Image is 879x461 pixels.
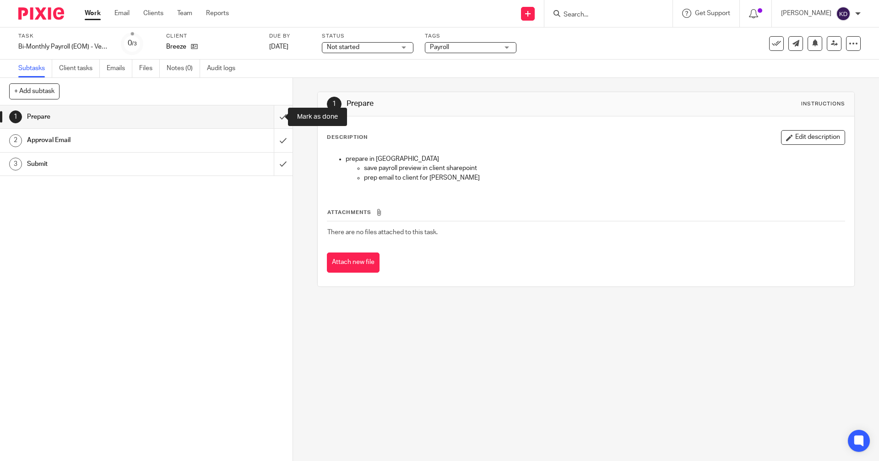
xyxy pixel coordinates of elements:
input: Search [563,11,645,19]
button: Attach new file [327,252,380,273]
span: Attachments [327,210,371,215]
p: Breeze [166,42,186,51]
small: /3 [132,41,137,46]
label: Status [322,33,413,40]
div: Instructions [801,100,845,108]
a: Files [139,60,160,77]
a: Work [85,9,101,18]
button: Edit description [781,130,845,145]
span: Get Support [695,10,730,16]
label: Due by [269,33,310,40]
a: Audit logs [207,60,242,77]
p: [PERSON_NAME] [781,9,831,18]
label: Tags [425,33,516,40]
button: + Add subtask [9,83,60,99]
label: Client [166,33,258,40]
div: 3 [9,158,22,170]
img: svg%3E [836,6,851,21]
p: prepare in [GEOGRAPHIC_DATA] [346,154,844,164]
h1: Prepare [347,99,606,109]
p: prep email to client for [PERSON_NAME] [364,173,844,182]
div: Bi-Monthly Payroll (EOM) - Vensure [18,42,110,51]
span: Payroll [430,44,449,50]
span: There are no files attached to this task. [327,229,438,236]
a: Emails [107,60,132,77]
a: Client tasks [59,60,100,77]
label: Task [18,33,110,40]
a: Email [114,9,130,18]
a: Subtasks [18,60,52,77]
div: 1 [9,110,22,123]
p: Description [327,134,368,141]
div: 2 [9,134,22,147]
span: Not started [327,44,359,50]
div: 1 [327,97,342,111]
a: Reports [206,9,229,18]
a: Team [177,9,192,18]
div: 0 [128,38,137,49]
h1: Approval Email [27,133,185,147]
img: Pixie [18,7,64,20]
a: Clients [143,9,163,18]
h1: Submit [27,157,185,171]
span: [DATE] [269,44,288,50]
h1: Prepare [27,110,185,124]
a: Notes (0) [167,60,200,77]
p: save payroll preview in client sharepoint [364,164,844,173]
